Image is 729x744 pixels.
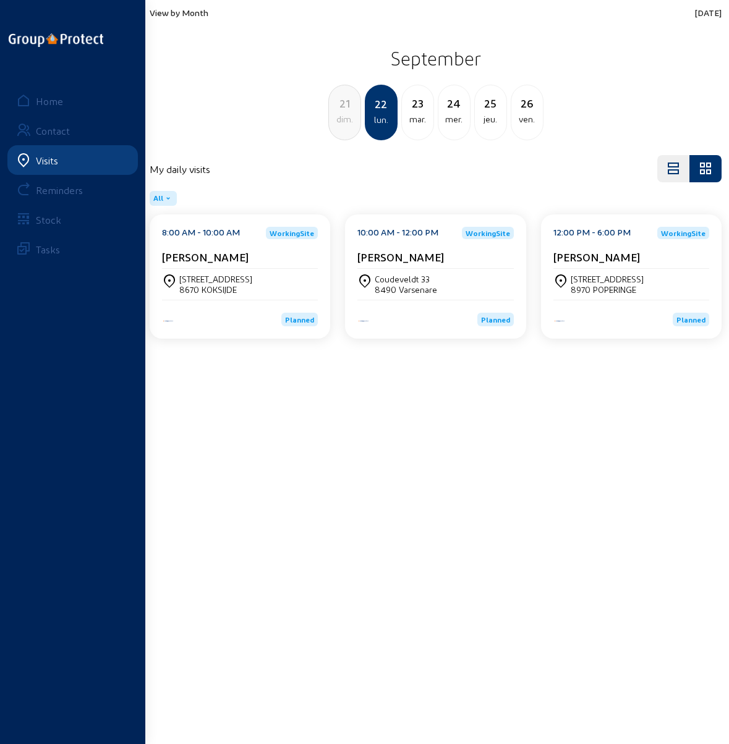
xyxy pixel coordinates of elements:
div: Home [36,95,63,107]
div: 10:00 AM - 12:00 PM [357,227,438,239]
div: [STREET_ADDRESS] [571,274,644,284]
div: Tasks [36,243,60,255]
div: dim. [329,112,360,127]
div: 8670 KOKSIJDE [179,284,252,295]
div: Coudeveldt 33 [375,274,437,284]
span: Planned [285,315,314,324]
img: Energy Protect HVAC [162,319,174,323]
a: Tasks [7,234,138,264]
span: WorkingSite [661,229,706,237]
div: 24 [438,95,470,112]
span: Planned [481,315,510,324]
span: Planned [676,315,706,324]
a: Reminders [7,175,138,205]
div: Stock [36,214,61,226]
span: WorkingSite [270,229,314,237]
a: Home [7,86,138,116]
div: 25 [475,95,506,112]
span: All [153,193,163,203]
div: Visits [36,154,58,166]
span: View by Month [150,7,208,18]
div: 12:00 PM - 6:00 PM [553,227,631,239]
div: 8:00 AM - 10:00 AM [162,227,240,239]
div: 8490 Varsenare [375,284,437,295]
div: Reminders [36,184,83,196]
div: 26 [511,95,543,112]
cam-card-title: [PERSON_NAME] [553,250,640,263]
div: 8970 POPERINGE [571,284,644,295]
h4: My daily visits [150,163,210,175]
div: 23 [402,95,433,112]
img: Energy Protect HVAC [553,319,566,323]
cam-card-title: [PERSON_NAME] [162,250,249,263]
div: [STREET_ADDRESS] [179,274,252,284]
h2: September [150,43,722,74]
img: logo-oneline.png [9,33,103,47]
div: 21 [329,95,360,112]
div: jeu. [475,112,506,127]
span: WorkingSite [466,229,510,237]
div: Contact [36,125,70,137]
img: Energy Protect HVAC [357,319,370,323]
div: ven. [511,112,543,127]
div: 22 [366,95,396,112]
a: Contact [7,116,138,145]
div: mer. [438,112,470,127]
a: Visits [7,145,138,175]
div: lun. [366,112,396,127]
div: mar. [402,112,433,127]
span: [DATE] [695,7,722,18]
a: Stock [7,205,138,234]
cam-card-title: [PERSON_NAME] [357,250,444,263]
